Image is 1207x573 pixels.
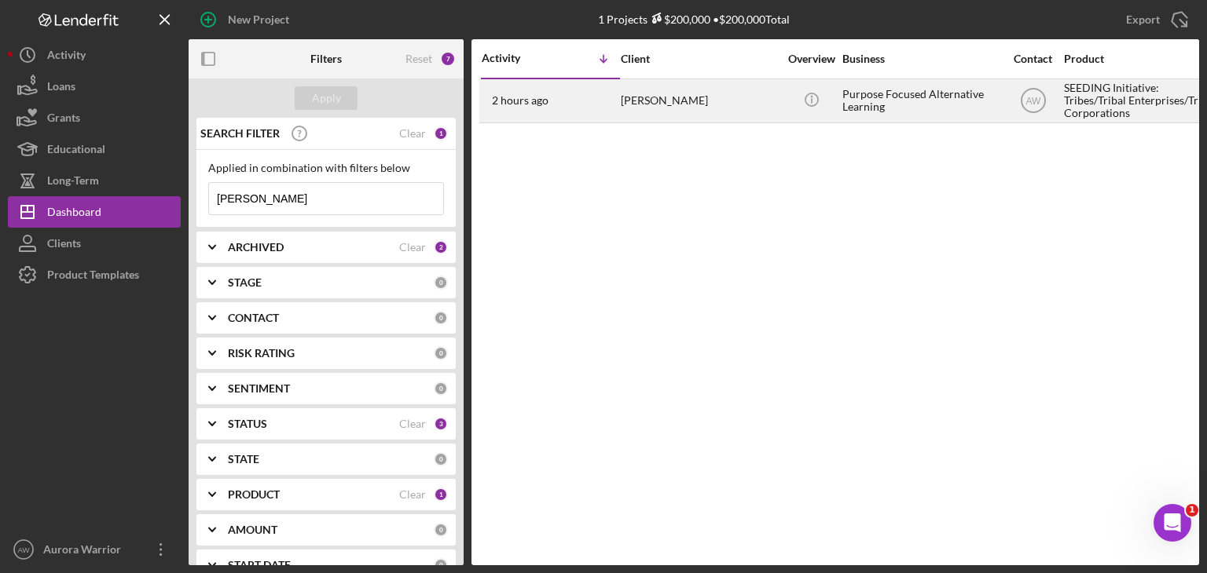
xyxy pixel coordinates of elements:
[8,534,181,565] button: AWAurora Warrior
[200,127,280,140] b: SEARCH FILTER
[782,53,841,65] div: Overview
[312,86,341,110] div: Apply
[228,347,295,359] b: RISK RATING
[47,259,139,294] div: Product Templates
[47,102,80,137] div: Grants
[482,52,551,64] div: Activity
[434,276,448,290] div: 0
[228,559,291,571] b: START DATE
[47,228,81,263] div: Clients
[492,94,548,107] time: 2025-10-10 16:31
[621,53,778,65] div: Client
[17,546,30,554] text: AW
[8,102,181,133] button: Grants
[228,4,289,35] div: New Project
[228,276,262,289] b: STAGE
[47,133,105,169] div: Educational
[434,417,448,431] div: 3
[8,228,181,259] button: Clients
[295,86,358,110] button: Apply
[189,4,305,35] button: New Project
[228,382,290,395] b: SENTIMENT
[399,488,426,501] div: Clear
[1126,4,1160,35] div: Export
[8,133,181,165] button: Educational
[648,13,710,26] div: $200,000
[47,165,99,200] div: Long-Term
[399,241,426,254] div: Clear
[434,452,448,466] div: 0
[434,523,448,537] div: 0
[399,418,426,430] div: Clear
[434,311,448,325] div: 0
[1186,504,1198,516] span: 1
[440,51,456,67] div: 7
[842,53,1000,65] div: Business
[1025,96,1041,107] text: AW
[405,53,432,65] div: Reset
[8,71,181,102] button: Loans
[8,259,181,290] button: Product Templates
[228,488,280,501] b: PRODUCT
[598,13,790,26] div: 1 Projects • $200,000 Total
[39,534,141,569] div: Aurora Warrior
[434,240,448,254] div: 2
[47,71,75,106] div: Loans
[1154,504,1191,542] iframe: Intercom live chat
[47,39,86,75] div: Activity
[228,418,267,430] b: STATUS
[434,487,448,502] div: 1
[8,165,181,196] button: Long-Term
[47,196,101,232] div: Dashboard
[434,126,448,141] div: 1
[434,558,448,572] div: 0
[228,312,279,324] b: CONTACT
[1110,4,1199,35] button: Export
[8,39,181,71] button: Activity
[842,80,1000,122] div: Purpose Focused Alternative Learning
[621,80,778,122] div: [PERSON_NAME]
[228,524,277,536] b: AMOUNT
[228,241,284,254] b: ARCHIVED
[399,127,426,140] div: Clear
[8,196,181,228] button: Dashboard
[434,346,448,360] div: 0
[228,453,259,465] b: STATE
[1003,53,1062,65] div: Contact
[310,53,342,65] b: Filters
[208,162,444,174] div: Applied in combination with filters below
[434,381,448,396] div: 0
